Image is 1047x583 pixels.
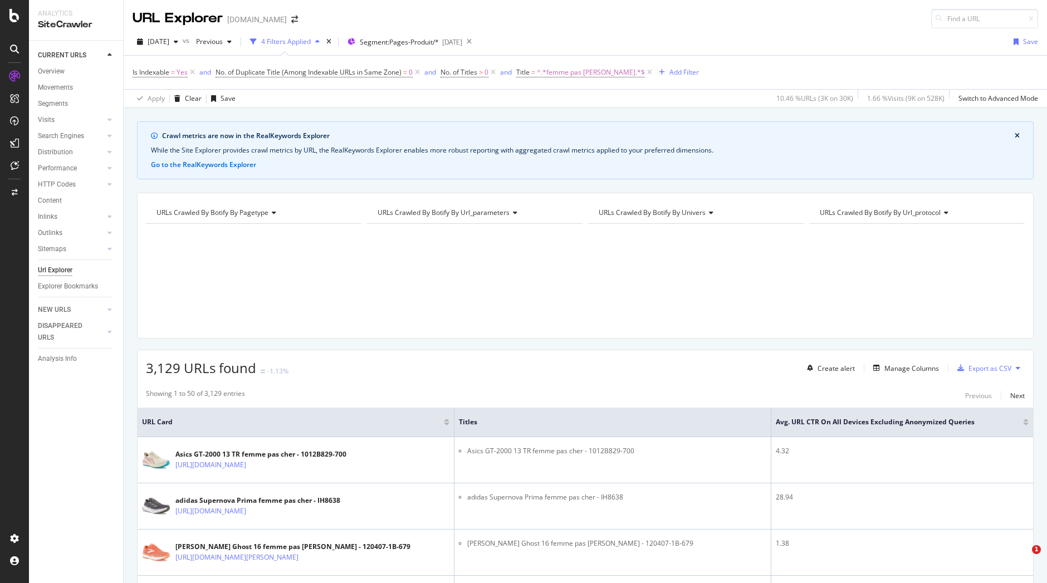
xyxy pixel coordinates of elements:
div: Sitemaps [38,243,66,255]
div: Crawl metrics are now in the RealKeywords Explorer [162,131,1015,141]
button: Previous [192,33,236,51]
span: = [171,67,175,77]
span: Avg. URL CTR On All Devices excluding anonymized queries [776,417,1006,427]
div: Manage Columns [884,364,939,373]
div: info banner [137,121,1034,179]
li: adidas Supernova Prima femme pas cher - IH8638 [467,492,766,502]
div: Create alert [818,364,855,373]
h4: URLs Crawled By Botify By url_protocol [818,204,1015,222]
div: Movements [38,82,73,94]
a: Inlinks [38,211,104,223]
div: HTTP Codes [38,179,76,190]
button: Create alert [803,359,855,377]
div: 10.46 % URLs ( 3K on 30K ) [776,94,853,103]
h4: URLs Crawled By Botify By pagetype [154,204,351,222]
span: Titles [459,417,750,427]
a: NEW URLS [38,304,104,316]
a: Sitemaps [38,243,104,255]
button: close banner [1012,129,1022,143]
a: Performance [38,163,104,174]
li: [PERSON_NAME] Ghost 16 femme pas [PERSON_NAME] - 120407-1B-679 [467,538,766,548]
div: Visits [38,114,55,126]
span: 3,129 URLs found [146,359,256,377]
button: and [199,67,211,77]
span: URLs Crawled By Botify By url_parameters [378,208,510,217]
div: Overview [38,66,65,77]
img: main image [142,543,170,562]
div: Segments [38,98,68,110]
div: Showing 1 to 50 of 3,129 entries [146,389,245,402]
div: [PERSON_NAME] Ghost 16 femme pas [PERSON_NAME] - 120407-1B-679 [175,542,410,552]
a: [URL][DOMAIN_NAME] [175,459,246,471]
button: Manage Columns [869,361,939,375]
a: DISAPPEARED URLS [38,320,104,344]
button: Save [207,90,236,107]
a: Overview [38,66,115,77]
input: Find a URL [931,9,1038,28]
div: SiteCrawler [38,18,114,31]
span: URLs Crawled By Botify By univers [599,208,706,217]
span: = [403,67,407,77]
button: Apply [133,90,165,107]
div: 4 Filters Applied [261,37,311,46]
div: Url Explorer [38,264,72,276]
span: No. of Titles [441,67,477,77]
a: Visits [38,114,104,126]
div: Save [1023,37,1038,46]
a: Distribution [38,146,104,158]
button: [DATE] [133,33,183,51]
div: 1.66 % Visits ( 9K on 528K ) [867,94,945,103]
div: NEW URLS [38,304,71,316]
div: Save [221,94,236,103]
button: 4 Filters Applied [246,33,324,51]
div: CURRENT URLS [38,50,86,61]
span: 0 [485,65,488,80]
span: vs [183,36,192,45]
div: 1.38 [776,538,1029,548]
a: Explorer Bookmarks [38,281,115,292]
img: Equal [261,370,265,373]
button: Switch to Advanced Mode [954,90,1038,107]
div: Add Filter [669,67,699,77]
button: Previous [965,389,992,402]
div: URL Explorer [133,9,223,28]
img: main image [142,450,170,469]
div: [DOMAIN_NAME] [227,14,287,25]
span: No. of Duplicate Title (Among Indexable URLs in Same Zone) [216,67,402,77]
a: Search Engines [38,130,104,142]
div: Next [1010,391,1025,400]
a: Analysis Info [38,353,115,365]
span: ^.*femme pas [PERSON_NAME].*$ [537,65,645,80]
div: Clear [185,94,202,103]
span: Title [516,67,530,77]
button: Add Filter [654,66,699,79]
div: Search Engines [38,130,84,142]
div: Export as CSV [968,364,1011,373]
div: 28.94 [776,492,1029,502]
button: Go to the RealKeywords Explorer [151,160,256,170]
a: [URL][DOMAIN_NAME][PERSON_NAME] [175,552,299,563]
div: Performance [38,163,77,174]
span: 2025 Oct. 12th [148,37,169,46]
div: Inlinks [38,211,57,223]
div: arrow-right-arrow-left [291,16,298,23]
span: 0 [409,65,413,80]
div: [DATE] [442,37,462,47]
div: Asics GT-2000 13 TR femme pas cher - 1012B829-700 [175,449,346,459]
span: > [479,67,483,77]
h4: URLs Crawled By Botify By url_parameters [375,204,573,222]
div: and [500,67,512,77]
span: URL Card [142,417,441,427]
button: Next [1010,389,1025,402]
span: URLs Crawled By Botify By url_protocol [820,208,941,217]
span: = [531,67,535,77]
button: and [424,67,436,77]
div: Content [38,195,62,207]
div: Analytics [38,9,114,18]
div: Analysis Info [38,353,77,365]
div: While the Site Explorer provides crawl metrics by URL, the RealKeywords Explorer enables more rob... [151,145,1020,155]
a: Outlinks [38,227,104,239]
iframe: Intercom live chat [1009,545,1036,572]
div: DISAPPEARED URLS [38,320,94,344]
